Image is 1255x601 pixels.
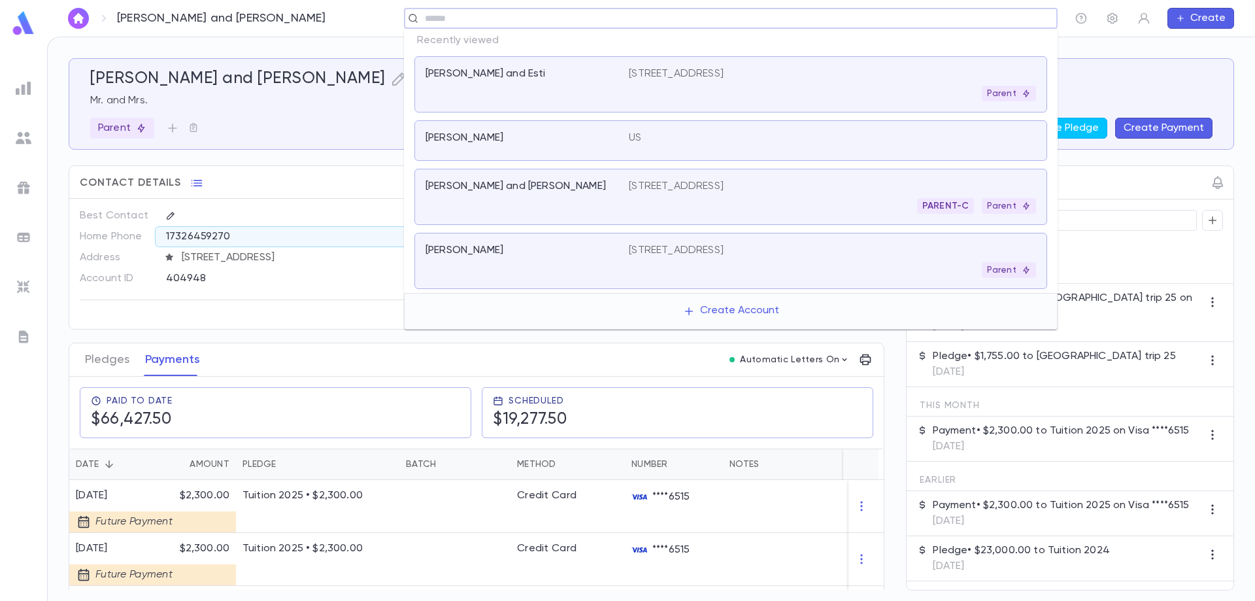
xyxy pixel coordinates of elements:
[987,265,1031,275] p: Parent
[723,449,886,480] div: Notes
[90,94,1213,107] p: Mr. and Mrs.
[517,449,556,480] div: Method
[426,180,606,193] p: [PERSON_NAME] and [PERSON_NAME]
[80,247,155,268] p: Address
[166,268,394,288] div: 404948
[724,351,855,369] button: Automatic Letters On
[90,69,386,89] h5: [PERSON_NAME] and [PERSON_NAME]
[1167,8,1234,29] button: Create
[987,88,1031,99] p: Parent
[69,564,180,585] div: Future Payment
[982,198,1036,214] div: Parent
[1018,118,1107,139] button: Create Pledge
[933,515,1189,528] p: [DATE]
[933,424,1189,438] p: Payment • $2,300.00 to Tuition 2025 on Visa ****6515
[76,489,174,502] div: [DATE]
[190,449,229,480] div: Amount
[91,410,171,430] h5: $66,427.50
[236,449,399,480] div: Pledge
[933,560,1109,573] p: [DATE]
[16,230,31,245] img: batches_grey.339ca447c9d9533ef1741baa751efc33.svg
[510,449,625,480] div: Method
[933,499,1189,512] p: Payment • $2,300.00 to Tuition 2025 on Visa ****6515
[426,131,503,145] p: [PERSON_NAME]
[933,440,1189,453] p: [DATE]
[493,410,567,430] h5: $19,277.50
[164,542,229,555] p: $2,300.00
[509,396,564,406] span: Scheduled
[933,320,1202,334] p: [DATE]
[982,262,1036,278] div: Parent
[917,201,974,211] span: PARENT-C
[80,177,181,190] span: Contact Details
[673,299,790,324] button: Create Account
[99,454,120,475] button: Sort
[243,542,393,555] p: Tuition 2025 • $2,300.00
[80,268,155,289] p: Account ID
[629,131,641,145] p: US
[399,449,510,480] div: Batch
[16,130,31,146] img: students_grey.60c7aba0da46da39d6d829b817ac14fc.svg
[982,86,1036,101] div: Parent
[164,489,229,502] p: $2,300.00
[145,343,200,376] button: Payments
[76,449,99,480] div: Date
[107,396,173,406] span: Paid To Date
[404,29,1058,52] p: Recently viewed
[933,350,1175,363] p: Pledge • $1,755.00 to [GEOGRAPHIC_DATA] trip 25
[629,180,724,193] p: [STREET_ADDRESS]
[69,449,158,480] div: Date
[69,511,180,532] div: Future Payment
[740,354,839,365] p: Automatic Letters On
[729,449,759,480] div: Notes
[243,449,276,480] div: Pledge
[631,449,668,480] div: Number
[176,251,460,264] span: [STREET_ADDRESS]
[426,244,503,257] p: [PERSON_NAME]
[629,244,724,257] p: [STREET_ADDRESS]
[933,292,1202,318] p: Payment • $877.50 to [GEOGRAPHIC_DATA] trip 25 on Visa ****6515
[243,489,393,502] p: Tuition 2025 • $2,300.00
[166,230,230,243] p: 17326459270
[85,343,129,376] button: Pledges
[16,80,31,96] img: reports_grey.c525e4749d1bce6a11f5fe2a8de1b229.svg
[517,489,577,502] div: Credit Card
[98,122,146,135] p: Parent
[71,13,86,24] img: home_white.a664292cf8c1dea59945f0da9f25487c.svg
[16,279,31,295] img: imports_grey.530a8a0e642e233f2baf0ef88e8c9fcb.svg
[90,118,154,139] div: Parent
[80,205,155,226] p: Best Contact
[16,180,31,196] img: campaigns_grey.99e729a5f7ee94e3726e6486bddda8f1.svg
[406,449,436,480] div: Batch
[920,475,956,485] span: Earlier
[80,226,155,247] p: Home Phone
[933,366,1175,379] p: [DATE]
[920,400,979,411] span: This Month
[517,542,577,555] div: Credit Card
[1115,118,1213,139] button: Create Payment
[117,11,326,26] p: [PERSON_NAME] and [PERSON_NAME]
[625,449,723,480] div: Number
[933,544,1109,557] p: Pledge • $23,000.00 to Tuition 2024
[629,67,724,80] p: [STREET_ADDRESS]
[10,10,37,36] img: logo
[158,449,236,480] div: Amount
[987,201,1031,211] p: Parent
[426,67,546,80] p: [PERSON_NAME] and Esti
[76,542,174,555] div: [DATE]
[16,329,31,345] img: letters_grey.7941b92b52307dd3b8a917253454ce1c.svg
